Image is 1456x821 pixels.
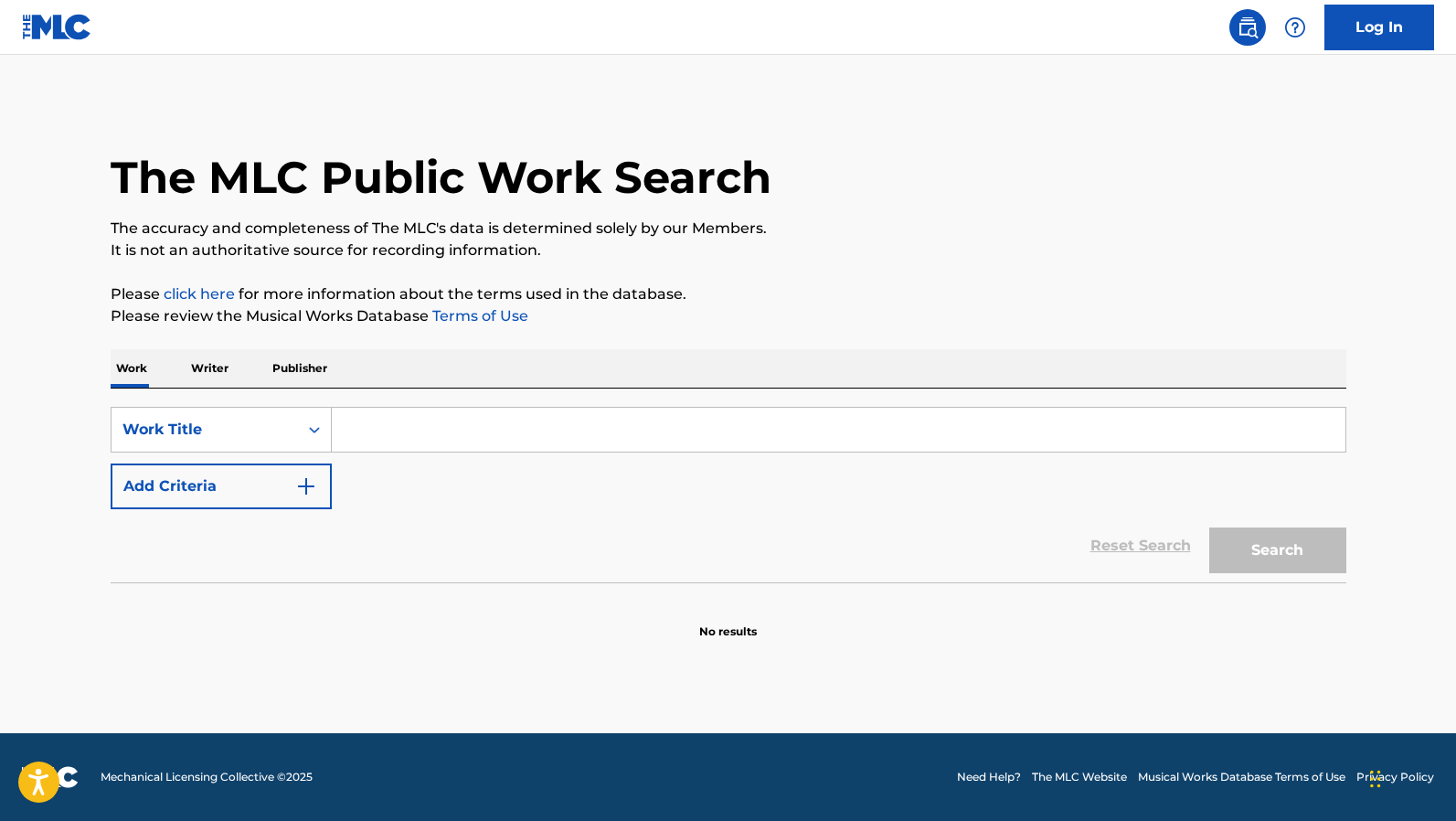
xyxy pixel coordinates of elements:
[186,349,234,388] p: Writer
[22,14,92,40] img: MLC Logo
[1277,9,1313,46] div: Help
[1229,9,1266,46] a: Public Search
[1237,16,1259,38] img: search
[1032,769,1127,785] a: The MLC Website
[1138,769,1345,785] a: Musical Works Database Terms of Use
[1284,16,1306,38] img: help
[111,464,332,509] button: Add Criteria
[957,769,1021,785] a: Need Help?
[164,285,235,303] a: click here
[267,349,333,388] p: Publisher
[22,766,79,788] img: logo
[111,349,153,388] p: Work
[111,407,1346,582] form: Search Form
[1365,733,1456,821] iframe: Chat Widget
[122,419,287,441] div: Work Title
[1370,752,1381,806] div: Drag
[101,769,313,785] span: Mechanical Licensing Collective © 2025
[111,240,1346,261] p: It is not an authoritative source for recording information.
[699,602,757,640] p: No results
[1324,5,1434,50] a: Log In
[295,475,317,497] img: 9d2ae6d4665cec9f34b9.svg
[111,218,1346,240] p: The accuracy and completeness of The MLC's data is determined solely by our Members.
[111,305,1346,327] p: Please review the Musical Works Database
[111,150,771,205] h1: The MLC Public Work Search
[111,283,1346,305] p: Please for more information about the terms used in the database.
[429,307,528,325] a: Terms of Use
[1356,769,1434,785] a: Privacy Policy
